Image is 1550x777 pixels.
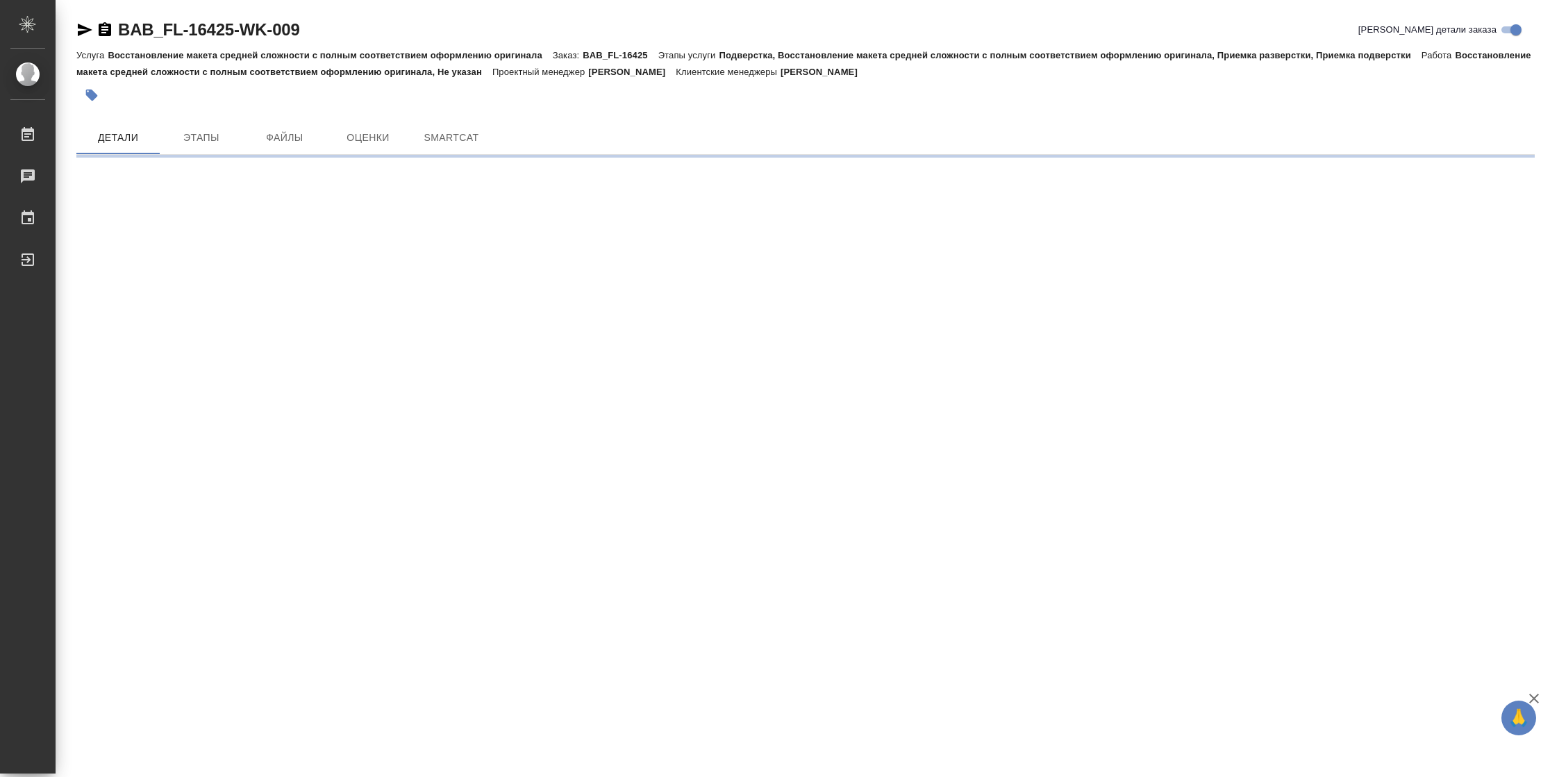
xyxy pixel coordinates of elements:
[583,50,658,60] p: BAB_FL-16425
[76,50,108,60] p: Услуга
[1422,50,1456,60] p: Работа
[97,22,113,38] button: Скопировать ссылку
[781,67,868,77] p: [PERSON_NAME]
[85,129,151,147] span: Детали
[108,50,552,60] p: Восстановление макета средней сложности с полным соответствием оформлению оригинала
[251,129,318,147] span: Файлы
[1507,703,1531,733] span: 🙏
[588,67,676,77] p: [PERSON_NAME]
[335,129,401,147] span: Оценки
[168,129,235,147] span: Этапы
[1358,23,1497,37] span: [PERSON_NAME] детали заказа
[719,50,1421,60] p: Подверстка, Восстановление макета средней сложности с полным соответствием оформлению оригинала, ...
[676,67,781,77] p: Клиентские менеджеры
[76,22,93,38] button: Скопировать ссылку для ЯМессенджера
[492,67,588,77] p: Проектный менеджер
[553,50,583,60] p: Заказ:
[118,20,300,39] a: BAB_FL-16425-WK-009
[418,129,485,147] span: SmartCat
[1501,701,1536,735] button: 🙏
[76,80,107,110] button: Добавить тэг
[658,50,719,60] p: Этапы услуги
